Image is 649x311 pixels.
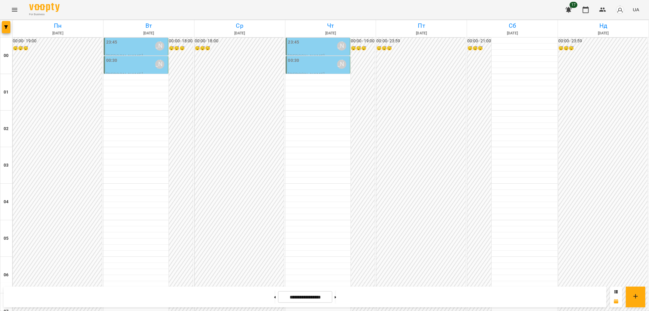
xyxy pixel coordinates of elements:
h6: [DATE] [13,30,102,36]
h6: 00:00 - 18:00 [195,38,284,44]
h6: Пн [13,21,102,30]
span: [PERSON_NAME] [288,53,325,59]
h6: 00:00 - 18:00 [169,38,193,44]
h6: 😴😴😴 [376,45,466,52]
h6: 😴😴😴 [558,45,647,52]
label: 23:45 [106,39,117,46]
button: UA [630,4,642,15]
h6: 01 [4,89,9,96]
h6: 😴😴😴 [195,45,284,52]
h6: [DATE] [104,30,193,36]
h6: 😴😴😴 [169,45,193,52]
h6: Сб [468,21,557,30]
span: [PERSON_NAME] [106,53,143,59]
h6: 00:00 - 21:00 [467,38,491,44]
h6: 02 [4,125,9,132]
img: avatar_s.png [616,5,624,14]
h6: [DATE] [468,30,557,36]
div: Абрамова Ірина [155,60,164,69]
h6: 05 [4,235,9,242]
h6: 00:00 - 19:00 [13,38,102,44]
h6: 😴😴😴 [13,45,102,52]
h6: [DATE] [377,30,466,36]
h6: 00:00 - 19:00 [351,38,375,44]
h6: Вт [104,21,193,30]
h6: 00:00 - 23:59 [376,38,466,44]
h6: 00 [4,52,9,59]
h6: 00:00 - 23:59 [558,38,647,44]
label: 00:30 [288,57,299,64]
label: 23:45 [288,39,299,46]
h6: [DATE] [195,30,284,36]
div: Абрамова Ірина [337,60,346,69]
h6: 04 [4,199,9,205]
h6: Ср [195,21,284,30]
h6: [DATE] [286,30,375,36]
span: 17 [570,2,577,8]
h6: 😴😴😴 [351,45,375,52]
label: 00:30 [106,57,117,64]
h6: 06 [4,272,9,278]
span: For Business [29,12,60,16]
h6: 😴😴😴 [467,45,491,52]
button: Menu [7,2,22,17]
div: Абрамова Ірина [337,41,346,51]
span: [PERSON_NAME] [288,72,325,77]
span: [PERSON_NAME] [106,72,143,77]
h6: [DATE] [559,30,648,36]
h6: Пт [377,21,466,30]
div: Абрамова Ірина [155,41,164,51]
span: UA [633,6,639,13]
img: Voopty Logo [29,3,60,12]
h6: Нд [559,21,648,30]
h6: Чт [286,21,375,30]
h6: 03 [4,162,9,169]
